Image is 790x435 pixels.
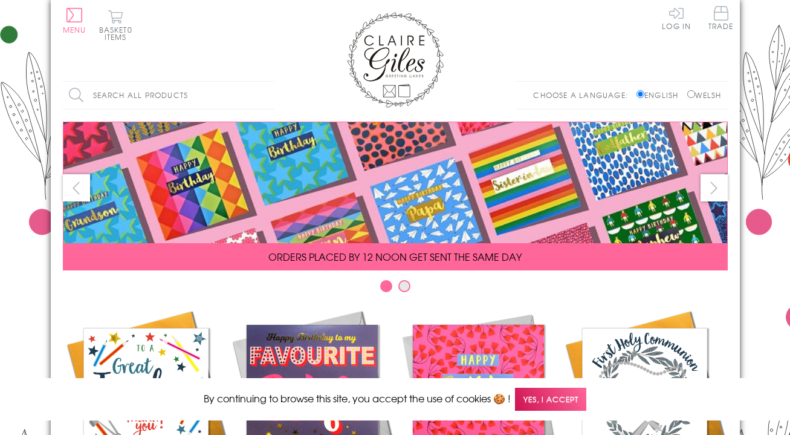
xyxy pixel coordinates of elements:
input: Search all products [63,82,274,109]
input: Welsh [687,90,695,98]
a: Trade [708,6,734,32]
span: Menu [63,24,86,35]
button: Menu [63,8,86,33]
input: Search [262,82,274,109]
button: Basket0 items [99,10,132,41]
div: Carousel Pagination [63,280,728,298]
label: English [636,90,684,100]
button: next [701,174,728,201]
label: Welsh [687,90,722,100]
a: Log In [662,6,691,30]
p: Choose a language: [533,90,634,100]
input: English [636,90,644,98]
span: 0 items [105,24,132,42]
span: Yes, I accept [515,388,586,411]
span: Trade [708,6,734,30]
button: Carousel Page 1 (Current Slide) [380,280,392,292]
img: Claire Giles Greetings Cards [347,12,444,108]
button: prev [63,174,90,201]
button: Carousel Page 2 [398,280,410,292]
span: ORDERS PLACED BY 12 NOON GET SENT THE SAME DAY [268,249,522,264]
